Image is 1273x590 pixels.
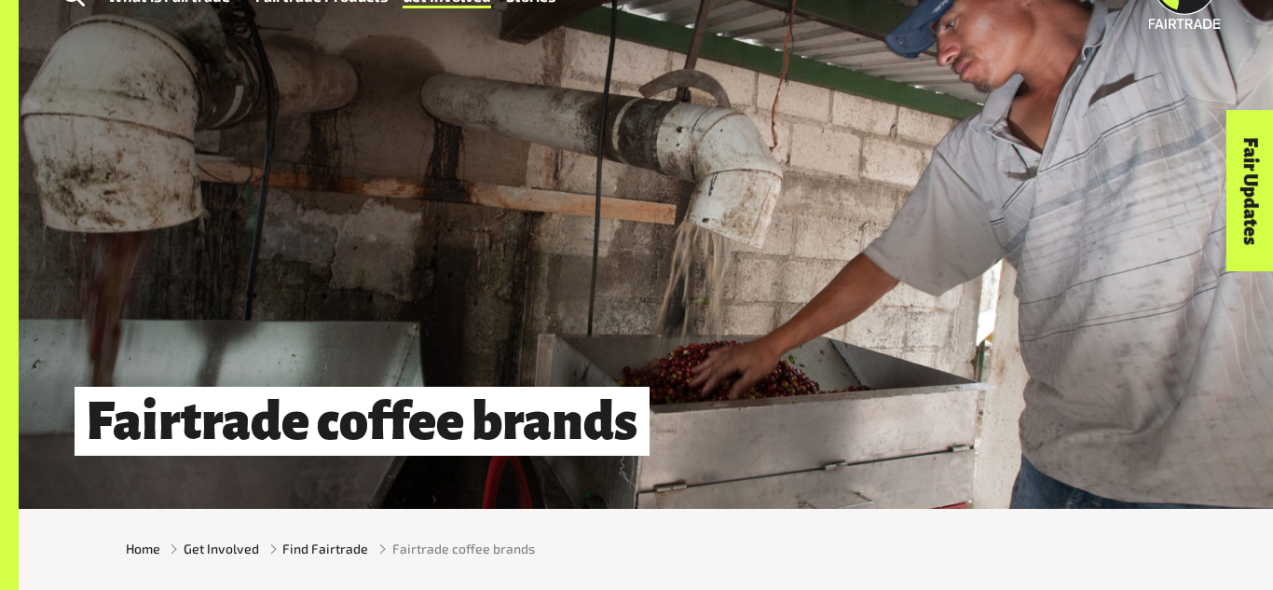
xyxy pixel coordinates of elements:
[392,539,535,558] span: Fairtrade coffee brands
[75,387,650,456] h1: Fairtrade coffee brands
[126,539,160,558] a: Home
[184,539,259,558] a: Get Involved
[282,539,368,558] a: Find Fairtrade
